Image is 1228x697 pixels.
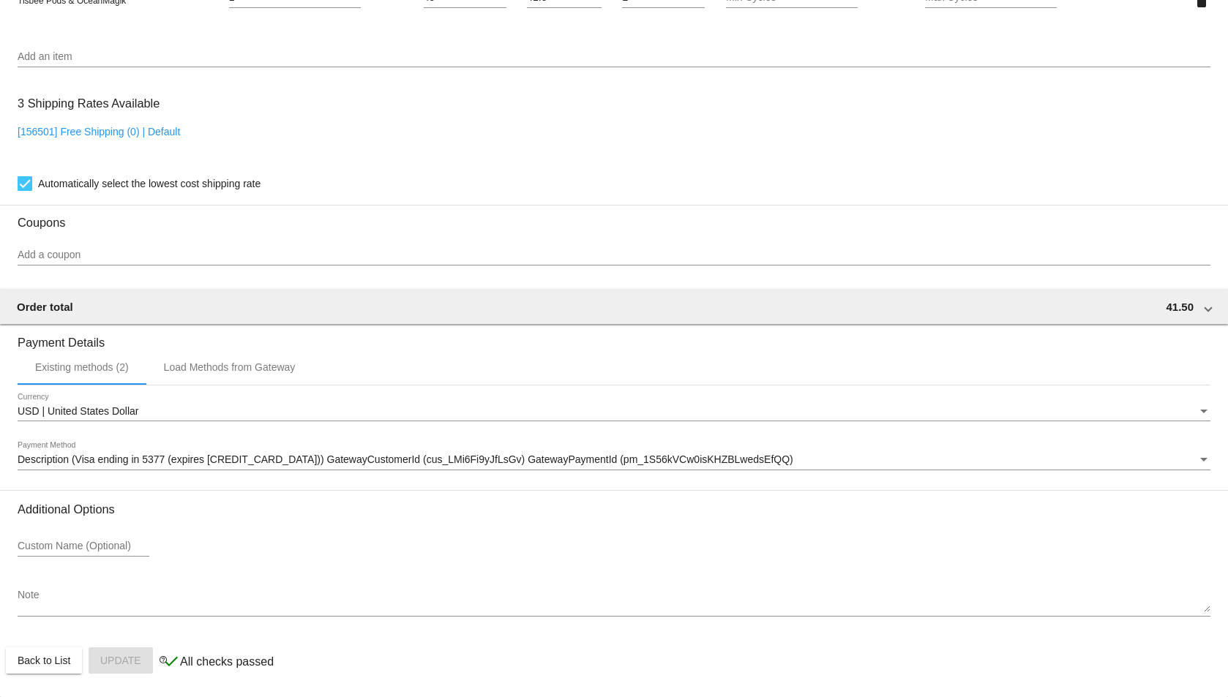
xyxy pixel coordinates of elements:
[18,325,1210,350] h3: Payment Details
[18,205,1210,230] h3: Coupons
[89,647,153,674] button: Update
[100,655,141,666] span: Update
[35,361,129,373] div: Existing methods (2)
[18,88,160,119] h3: 3 Shipping Rates Available
[18,126,180,137] a: [156501] Free Shipping (0) | Default
[6,647,82,674] button: Back to List
[1166,301,1194,313] span: 41.50
[162,652,180,670] mat-icon: check
[38,175,261,192] span: Automatically select the lowest cost shipping rate
[180,655,274,668] p: All checks passed
[18,406,1210,418] mat-select: Currency
[164,361,296,373] div: Load Methods from Gateway
[18,540,149,552] input: Custom Name (Optional)
[17,301,73,313] span: Order total
[18,453,793,465] span: Description (Visa ending in 5377 (expires [CREDIT_CARD_DATA])) GatewayCustomerId (cus_LMi6Fi9yJfL...
[18,502,1210,516] h3: Additional Options
[18,249,1210,261] input: Add a coupon
[18,405,138,417] span: USD | United States Dollar
[18,655,70,666] span: Back to List
[159,655,168,673] mat-icon: help_outline
[18,51,1210,63] input: Add an item
[18,454,1210,466] mat-select: Payment Method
